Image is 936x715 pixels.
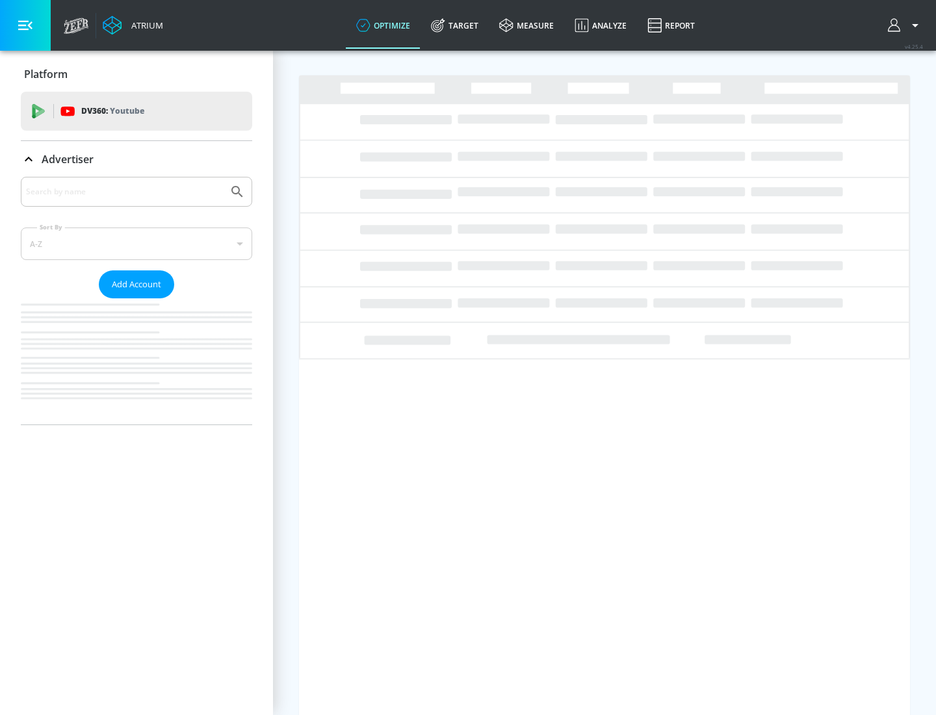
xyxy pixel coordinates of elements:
label: Sort By [37,223,65,231]
a: Report [637,2,705,49]
button: Add Account [99,270,174,298]
a: measure [489,2,564,49]
a: Atrium [103,16,163,35]
a: optimize [346,2,421,49]
span: Add Account [112,277,161,292]
nav: list of Advertiser [21,298,252,424]
a: Target [421,2,489,49]
span: v 4.25.4 [905,43,923,50]
p: Advertiser [42,152,94,166]
p: Platform [24,67,68,81]
a: Analyze [564,2,637,49]
p: DV360: [81,104,144,118]
div: A-Z [21,227,252,260]
input: Search by name [26,183,223,200]
div: Advertiser [21,177,252,424]
p: Youtube [110,104,144,118]
div: Advertiser [21,141,252,177]
div: Atrium [126,19,163,31]
div: DV360: Youtube [21,92,252,131]
div: Platform [21,56,252,92]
